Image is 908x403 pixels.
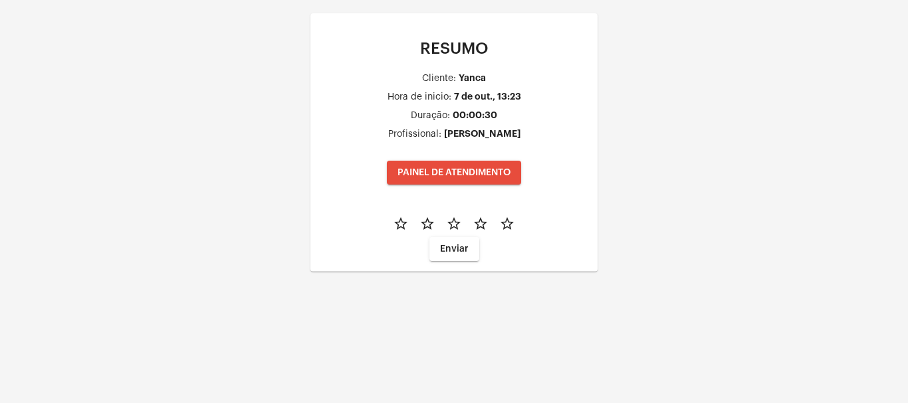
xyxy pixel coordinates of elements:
[419,216,435,232] mat-icon: star_border
[446,216,462,232] mat-icon: star_border
[411,111,450,121] div: Duração:
[440,244,469,254] span: Enviar
[388,129,441,139] div: Profissional:
[429,237,479,261] button: Enviar
[321,40,587,57] p: RESUMO
[453,110,497,120] div: 00:00:30
[393,216,409,232] mat-icon: star_border
[422,74,456,84] div: Cliente:
[473,216,489,232] mat-icon: star_border
[387,161,521,185] button: PAINEL DE ATENDIMENTO
[444,129,520,139] div: [PERSON_NAME]
[454,92,521,102] div: 7 de out., 13:23
[388,92,451,102] div: Hora de inicio:
[397,168,511,177] span: PAINEL DE ATENDIMENTO
[459,73,486,83] div: Yanca
[499,216,515,232] mat-icon: star_border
